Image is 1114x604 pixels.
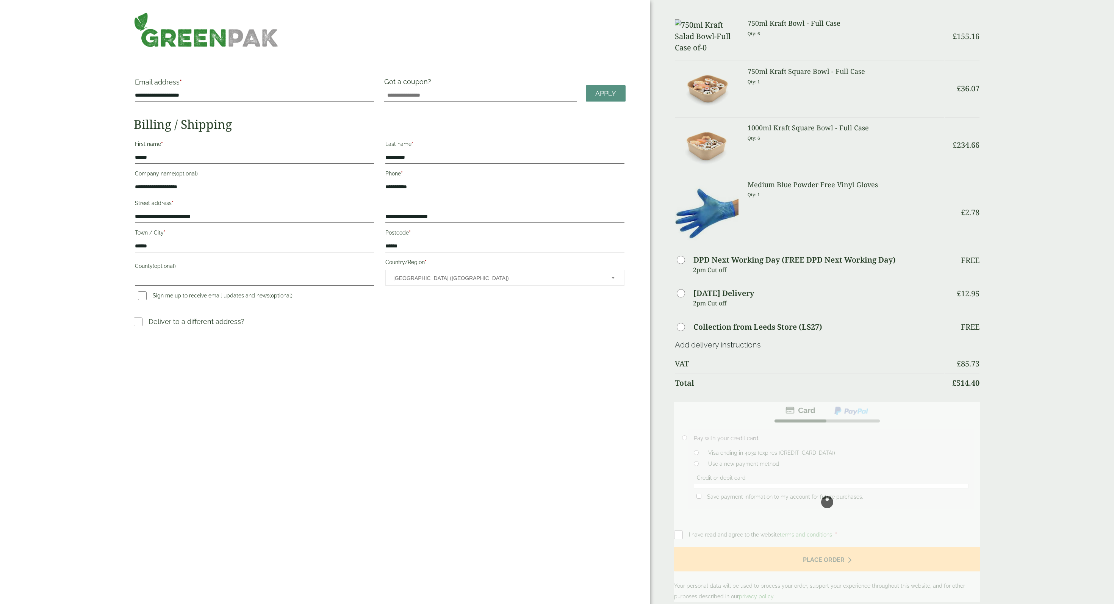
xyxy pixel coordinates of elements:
label: Country/Region [385,257,624,270]
label: Town / City [135,227,374,240]
abbr: required [164,230,166,236]
label: Company name [135,168,374,181]
abbr: required [161,141,163,147]
span: (optional) [269,293,293,299]
span: Country/Region [385,270,624,286]
label: Last name [385,139,624,152]
abbr: required [180,78,182,86]
label: First name [135,139,374,152]
span: (optional) [175,171,198,177]
label: Got a coupon? [384,78,434,89]
label: County [135,261,374,274]
label: Street address [135,198,374,211]
p: Deliver to a different address? [149,316,244,327]
abbr: required [401,171,403,177]
label: Phone [385,168,624,181]
span: United Kingdom (UK) [393,270,601,286]
a: Apply [586,85,626,102]
img: GreenPak Supplies [134,12,278,47]
abbr: required [411,141,413,147]
span: Apply [595,89,616,98]
span: (optional) [153,263,176,269]
label: Postcode [385,227,624,240]
label: Sign me up to receive email updates and news [135,293,296,301]
label: Email address [135,79,374,89]
abbr: required [409,230,411,236]
input: Sign me up to receive email updates and news(optional) [138,291,147,300]
abbr: required [172,200,174,206]
abbr: required [425,259,427,265]
h2: Billing / Shipping [134,117,626,131]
